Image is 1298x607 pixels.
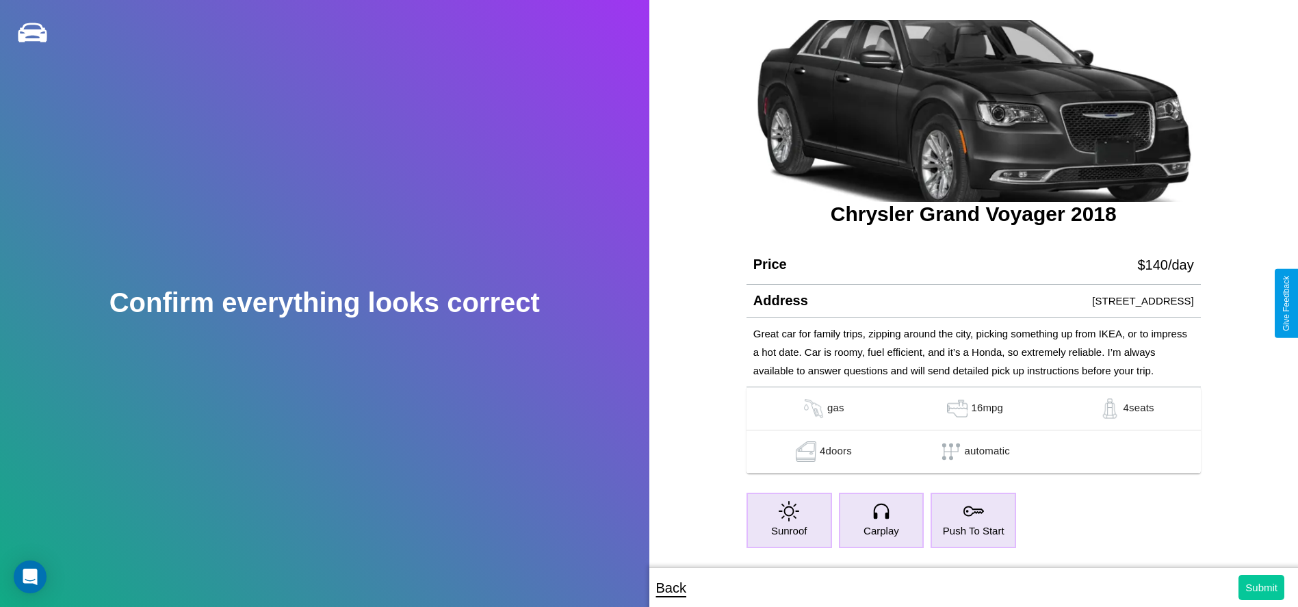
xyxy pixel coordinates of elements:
[753,293,808,309] h4: Address
[109,287,540,318] h2: Confirm everything looks correct
[14,560,47,593] div: Open Intercom Messenger
[827,398,844,419] p: gas
[1124,398,1154,419] p: 4 seats
[753,257,787,272] h4: Price
[792,441,820,462] img: gas
[1096,398,1124,419] img: gas
[965,441,1010,462] p: automatic
[864,521,899,540] p: Carplay
[820,441,852,462] p: 4 doors
[1282,276,1291,331] div: Give Feedback
[1238,575,1284,600] button: Submit
[800,398,827,419] img: gas
[771,521,807,540] p: Sunroof
[747,387,1201,474] table: simple table
[1137,253,1193,277] p: $ 140 /day
[943,521,1004,540] p: Push To Start
[971,398,1003,419] p: 16 mpg
[656,576,686,600] p: Back
[747,203,1201,226] h3: Chrysler Grand Voyager 2018
[1092,292,1193,310] p: [STREET_ADDRESS]
[944,398,971,419] img: gas
[753,324,1194,380] p: Great car for family trips, zipping around the city, picking something up from IKEA, or to impres...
